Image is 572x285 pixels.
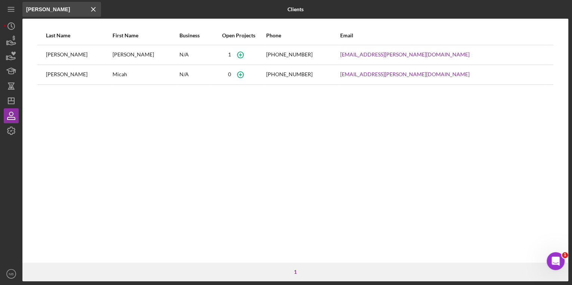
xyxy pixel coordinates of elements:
[179,65,211,84] div: N/A
[113,32,178,38] div: First Name
[340,32,545,38] div: Email
[287,6,304,12] b: Clients
[266,52,312,58] div: [PHONE_NUMBER]
[340,52,470,58] a: [EMAIL_ADDRESS][PERSON_NAME][DOMAIN_NAME]
[266,32,339,38] div: Phone
[179,32,211,38] div: Business
[228,71,231,77] div: 0
[340,71,470,77] a: [EMAIL_ADDRESS][PERSON_NAME][DOMAIN_NAME]
[22,2,101,17] input: Search
[266,71,312,77] div: [PHONE_NUMBER]
[113,65,178,84] div: Micah
[9,272,13,276] text: NB
[46,46,112,64] div: [PERSON_NAME]
[46,32,112,38] div: Last Name
[562,252,568,258] span: 1
[228,52,231,58] div: 1
[290,269,301,275] div: 1
[4,266,19,281] button: NB
[46,65,112,84] div: [PERSON_NAME]
[212,32,265,38] div: Open Projects
[179,46,211,64] div: N/A
[547,252,565,270] iframe: Intercom live chat
[113,46,178,64] div: [PERSON_NAME]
